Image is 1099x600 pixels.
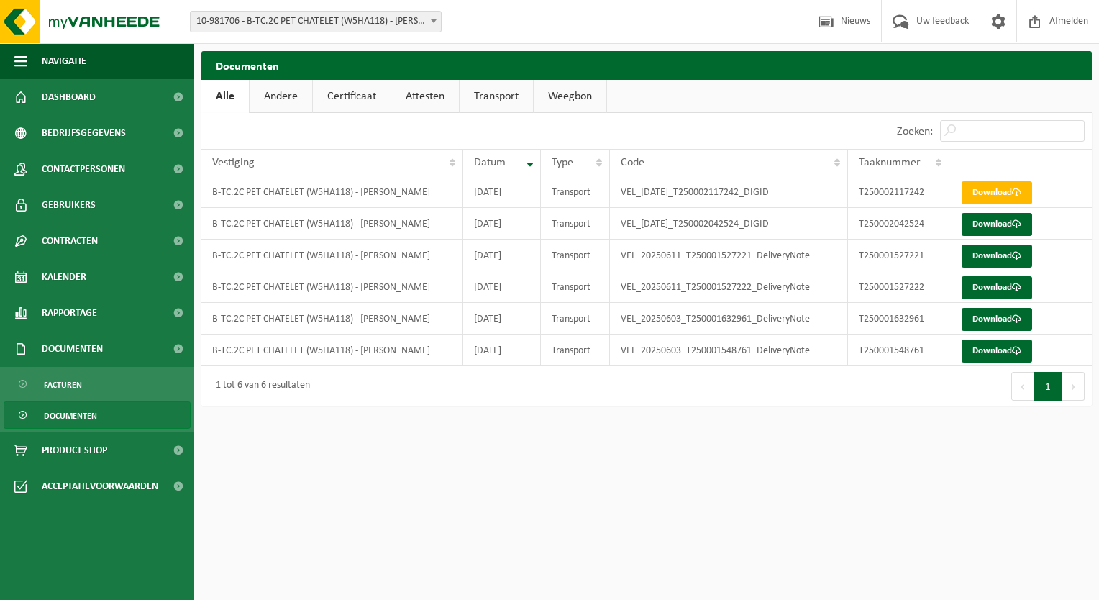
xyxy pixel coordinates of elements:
[4,401,191,429] a: Documenten
[201,51,1092,79] h2: Documenten
[42,432,107,468] span: Product Shop
[962,340,1032,363] a: Download
[1011,372,1034,401] button: Previous
[212,157,255,168] span: Vestiging
[463,271,541,303] td: [DATE]
[848,240,949,271] td: T250001527221
[250,80,312,113] a: Andere
[541,303,610,335] td: Transport
[201,208,463,240] td: B-TC.2C PET CHATELET (W5HA118) - [PERSON_NAME]
[859,157,921,168] span: Taaknummer
[44,371,82,399] span: Facturen
[201,80,249,113] a: Alle
[610,176,849,208] td: VEL_[DATE]_T250002117242_DIGID
[42,151,125,187] span: Contactpersonen
[541,335,610,366] td: Transport
[463,176,541,208] td: [DATE]
[962,308,1032,331] a: Download
[848,176,949,208] td: T250002117242
[621,157,644,168] span: Code
[463,240,541,271] td: [DATE]
[1062,372,1085,401] button: Next
[962,181,1032,204] a: Download
[313,80,391,113] a: Certificaat
[42,187,96,223] span: Gebruikers
[201,176,463,208] td: B-TC.2C PET CHATELET (W5HA118) - [PERSON_NAME]
[201,335,463,366] td: B-TC.2C PET CHATELET (W5HA118) - [PERSON_NAME]
[1034,372,1062,401] button: 1
[552,157,573,168] span: Type
[474,157,506,168] span: Datum
[848,208,949,240] td: T250002042524
[848,303,949,335] td: T250001632961
[610,335,849,366] td: VEL_20250603_T250001548761_DeliveryNote
[42,43,86,79] span: Navigatie
[848,271,949,303] td: T250001527222
[42,79,96,115] span: Dashboard
[962,276,1032,299] a: Download
[201,271,463,303] td: B-TC.2C PET CHATELET (W5HA118) - [PERSON_NAME]
[610,240,849,271] td: VEL_20250611_T250001527221_DeliveryNote
[4,371,191,398] a: Facturen
[42,223,98,259] span: Contracten
[191,12,441,32] span: 10-981706 - B-TC.2C PET CHATELET (W5HA118) - PONT-DE-LOUP
[201,240,463,271] td: B-TC.2C PET CHATELET (W5HA118) - [PERSON_NAME]
[534,80,606,113] a: Weegbon
[42,259,86,295] span: Kalender
[460,80,533,113] a: Transport
[463,208,541,240] td: [DATE]
[190,11,442,32] span: 10-981706 - B-TC.2C PET CHATELET (W5HA118) - PONT-DE-LOUP
[42,295,97,331] span: Rapportage
[610,208,849,240] td: VEL_[DATE]_T250002042524_DIGID
[44,402,97,429] span: Documenten
[42,468,158,504] span: Acceptatievoorwaarden
[610,303,849,335] td: VEL_20250603_T250001632961_DeliveryNote
[541,271,610,303] td: Transport
[209,373,310,399] div: 1 tot 6 van 6 resultaten
[463,303,541,335] td: [DATE]
[541,176,610,208] td: Transport
[962,213,1032,236] a: Download
[848,335,949,366] td: T250001548761
[42,331,103,367] span: Documenten
[610,271,849,303] td: VEL_20250611_T250001527222_DeliveryNote
[391,80,459,113] a: Attesten
[463,335,541,366] td: [DATE]
[962,245,1032,268] a: Download
[897,126,933,137] label: Zoeken:
[541,208,610,240] td: Transport
[42,115,126,151] span: Bedrijfsgegevens
[541,240,610,271] td: Transport
[201,303,463,335] td: B-TC.2C PET CHATELET (W5HA118) - [PERSON_NAME]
